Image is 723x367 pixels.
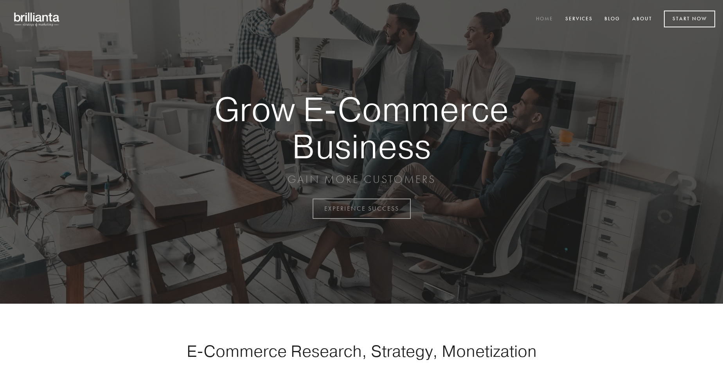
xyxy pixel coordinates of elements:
a: Start Now [664,11,715,27]
img: brillianta - research, strategy, marketing [8,8,67,30]
a: About [627,13,657,26]
a: Blog [599,13,625,26]
strong: Grow E-Commerce Business [187,91,536,165]
a: Services [560,13,598,26]
a: EXPERIENCE SUCCESS [313,199,411,219]
p: GAIN MORE CUSTOMERS [187,172,536,186]
a: Home [531,13,558,26]
h1: E-Commerce Research, Strategy, Monetization [162,341,561,361]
